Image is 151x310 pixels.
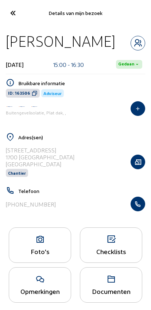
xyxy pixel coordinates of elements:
span: ID: 163506 [8,90,30,96]
div: [PHONE_NUMBER] [6,201,56,208]
span: Gedaan [118,61,134,67]
img: Energy Protect Dak- & gevelrenovatie [31,106,38,107]
div: Opmerkingen [9,287,71,295]
div: [STREET_ADDRESS] [6,147,74,154]
span: Chantier [8,170,26,175]
div: [PERSON_NAME] [6,32,115,50]
div: Checklists [80,247,142,255]
h5: Telefoon [18,188,145,194]
h5: Adres(sen) [18,134,145,140]
div: [DATE] [6,61,24,68]
div: Documenten [80,287,142,295]
div: Details van mijn bezoek [25,10,126,16]
span: Adviseur [43,91,62,96]
img: Energy Protect Ramen & Deuren [18,106,26,107]
div: 15:00 - 16:30 [53,61,84,68]
img: Iso Protect [6,106,13,107]
div: Foto's [9,247,71,255]
h5: Bruikbare informatie [18,80,145,86]
span: Buitengevelisolatie, Plat dak, , [6,110,66,115]
div: [GEOGRAPHIC_DATA] [6,160,74,167]
div: 1700 [GEOGRAPHIC_DATA] [6,154,74,160]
